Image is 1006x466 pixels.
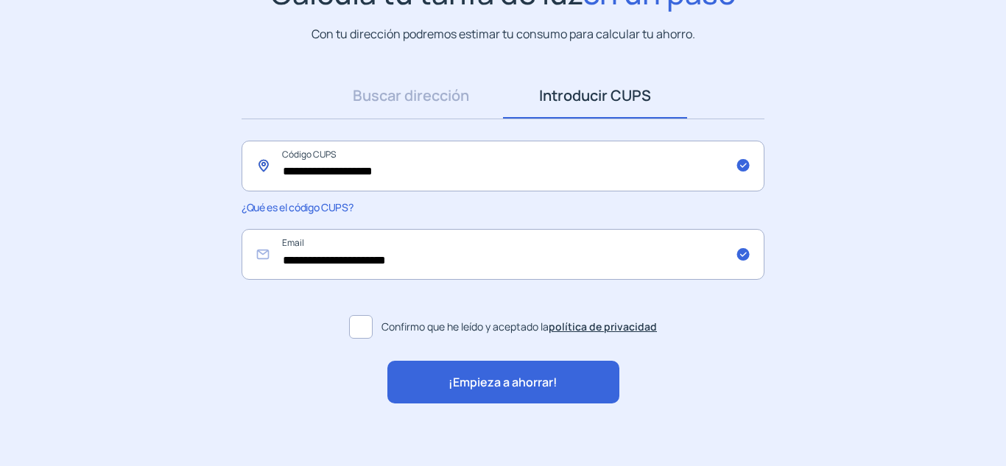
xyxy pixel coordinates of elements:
a: Buscar dirección [319,73,503,119]
p: Con tu dirección podremos estimar tu consumo para calcular tu ahorro. [312,25,695,43]
span: ¿Qué es el código CUPS? [242,200,353,214]
a: política de privacidad [549,320,657,333]
a: Introducir CUPS [503,73,687,119]
span: ¡Empieza a ahorrar! [449,373,557,392]
span: Confirmo que he leído y aceptado la [381,319,657,335]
